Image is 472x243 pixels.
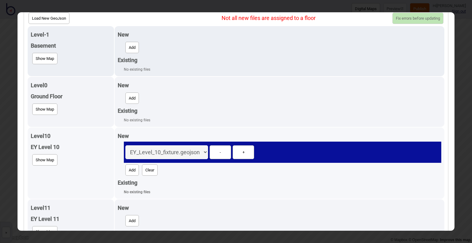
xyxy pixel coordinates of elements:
div: Level -1 [31,29,111,40]
span: Show Map [36,158,54,162]
strong: New [118,82,129,88]
div: Not all new files are assigned to a floor [222,13,316,24]
div: Ground Floor [31,91,111,102]
button: Add [125,215,139,226]
button: Add [125,92,139,104]
span: Show Map [36,107,54,112]
div: Level 11 [31,202,111,214]
strong: New [118,133,129,139]
div: EY Level 11 [31,214,111,225]
button: Add [125,42,139,53]
span: Show Map [36,229,54,234]
strong: Existing [118,179,137,186]
span: Show Map [36,56,54,61]
button: Show Map [32,226,57,237]
button: Fix errors before updating [392,13,443,24]
button: Clear [142,164,158,176]
button: + [233,145,254,159]
div: Level 10 [31,131,111,142]
button: Show Map [32,104,57,115]
div: Level 0 [31,80,111,91]
strong: Existing [118,108,137,114]
button: Add [125,164,139,176]
strong: Existing [118,230,137,237]
div: No existing files [124,116,441,124]
button: - [210,145,231,159]
button: Show Map [32,154,57,166]
strong: Existing [118,57,137,63]
div: Basement [31,40,111,51]
div: EY Level 10 [31,142,111,153]
div: No existing files [124,66,441,73]
strong: New [118,205,129,211]
div: No existing files [124,188,441,196]
button: Load New GeoJson [29,13,69,24]
button: Show Map [32,53,57,64]
strong: New [118,31,129,38]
